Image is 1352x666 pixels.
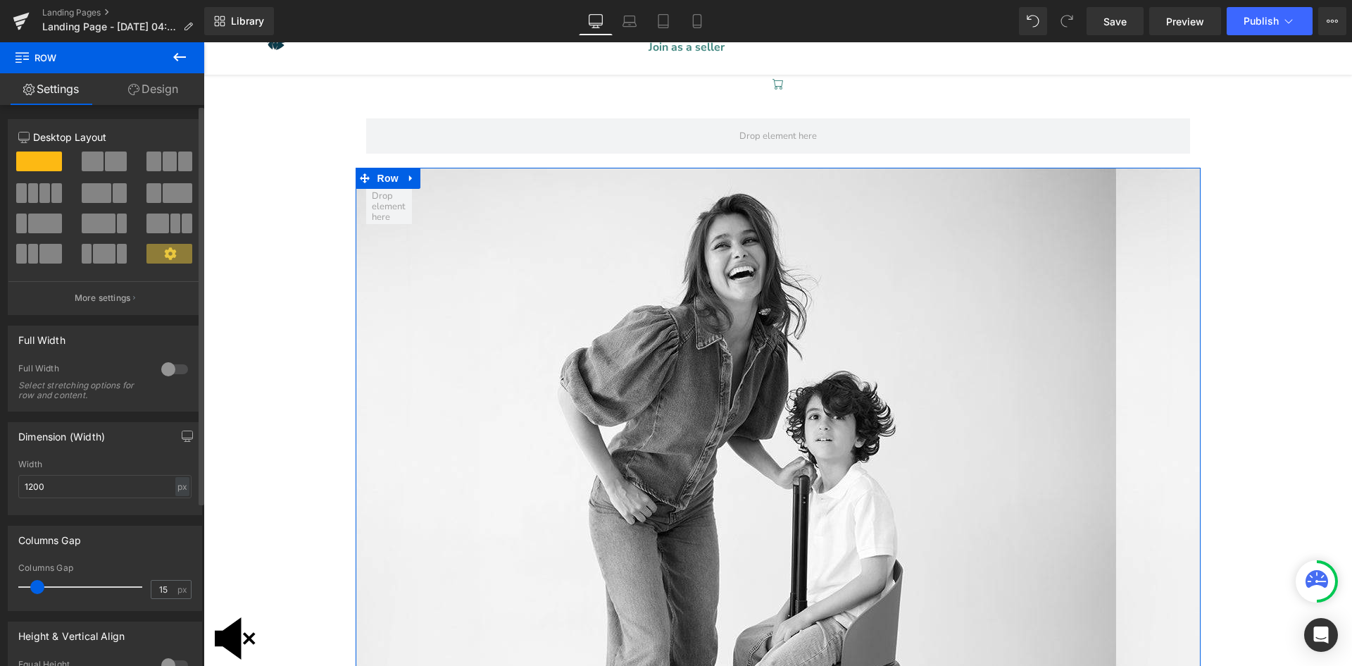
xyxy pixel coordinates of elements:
[170,125,199,147] span: Row
[18,460,192,469] div: Width
[18,326,65,346] div: Full Width
[177,585,189,594] span: px
[18,563,192,573] div: Columns Gap
[18,381,145,400] div: Select stretching options for row and content.
[102,73,204,105] a: Design
[18,363,147,378] div: Full Width
[18,526,81,546] div: Columns Gap
[75,292,131,304] p: More settings
[8,281,201,314] button: More settings
[680,7,714,35] a: Mobile
[231,15,264,27] span: Library
[42,21,177,32] span: Landing Page - [DATE] 04:22:39
[1166,14,1204,29] span: Preview
[1244,16,1279,27] span: Publish
[1019,7,1047,35] button: Undo
[1103,14,1127,29] span: Save
[1227,7,1313,35] button: Publish
[18,622,125,642] div: Height & Vertical Align
[204,7,274,35] a: New Library
[18,130,192,144] p: Desktop Layout
[1053,7,1081,35] button: Redo
[646,7,680,35] a: Tablet
[1149,7,1221,35] a: Preview
[613,7,646,35] a: Laptop
[1304,618,1338,652] div: Open Intercom Messenger
[18,423,105,443] div: Dimension (Width)
[18,475,192,498] input: auto
[1318,7,1346,35] button: More
[42,7,204,18] a: Landing Pages
[175,477,189,496] div: px
[14,42,155,73] span: Row
[199,125,217,147] a: Expand / Collapse
[579,7,613,35] a: Desktop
